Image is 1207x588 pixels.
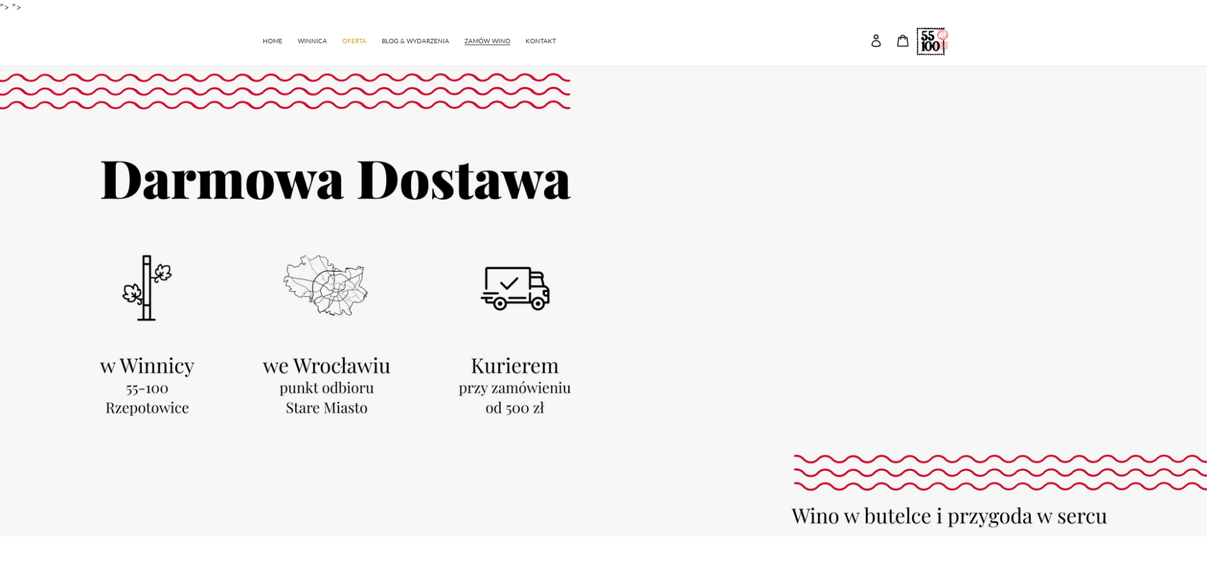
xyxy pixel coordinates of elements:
[256,31,289,49] a: HOME
[458,31,517,49] a: ZAMÓW WINO
[526,37,556,45] span: KONTAKT
[464,37,510,45] span: ZAMÓW WINO
[336,31,373,49] a: OFERTA
[375,31,456,49] a: BLOG & WYDARZENIA
[519,31,562,49] a: KONTAKT
[263,37,283,45] span: HOME
[342,37,366,45] span: OFERTA
[291,31,333,49] a: WINNICA
[382,37,449,45] span: BLOG & WYDARZENIA
[298,37,327,45] span: WINNICA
